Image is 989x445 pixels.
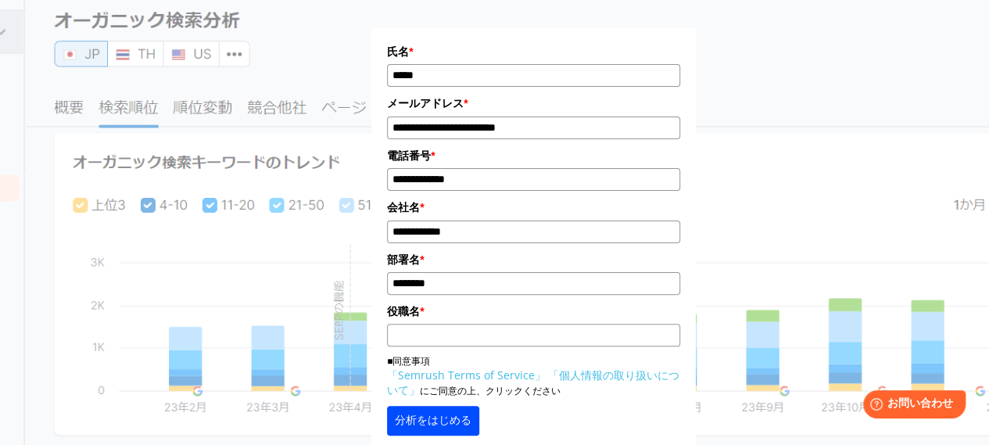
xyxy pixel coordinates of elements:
label: 部署名 [387,251,680,268]
label: 役職名 [387,303,680,320]
a: 「個人情報の取り扱いについて」 [387,368,679,397]
iframe: Help widget launcher [850,384,972,428]
p: ■同意事項 にご同意の上、クリックください [387,354,680,398]
label: 電話番号 [387,147,680,164]
label: 会社名 [387,199,680,216]
button: 分析をはじめる [387,406,479,436]
a: 「Semrush Terms of Service」 [387,368,546,382]
label: 氏名 [387,43,680,60]
label: メールアドレス [387,95,680,112]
